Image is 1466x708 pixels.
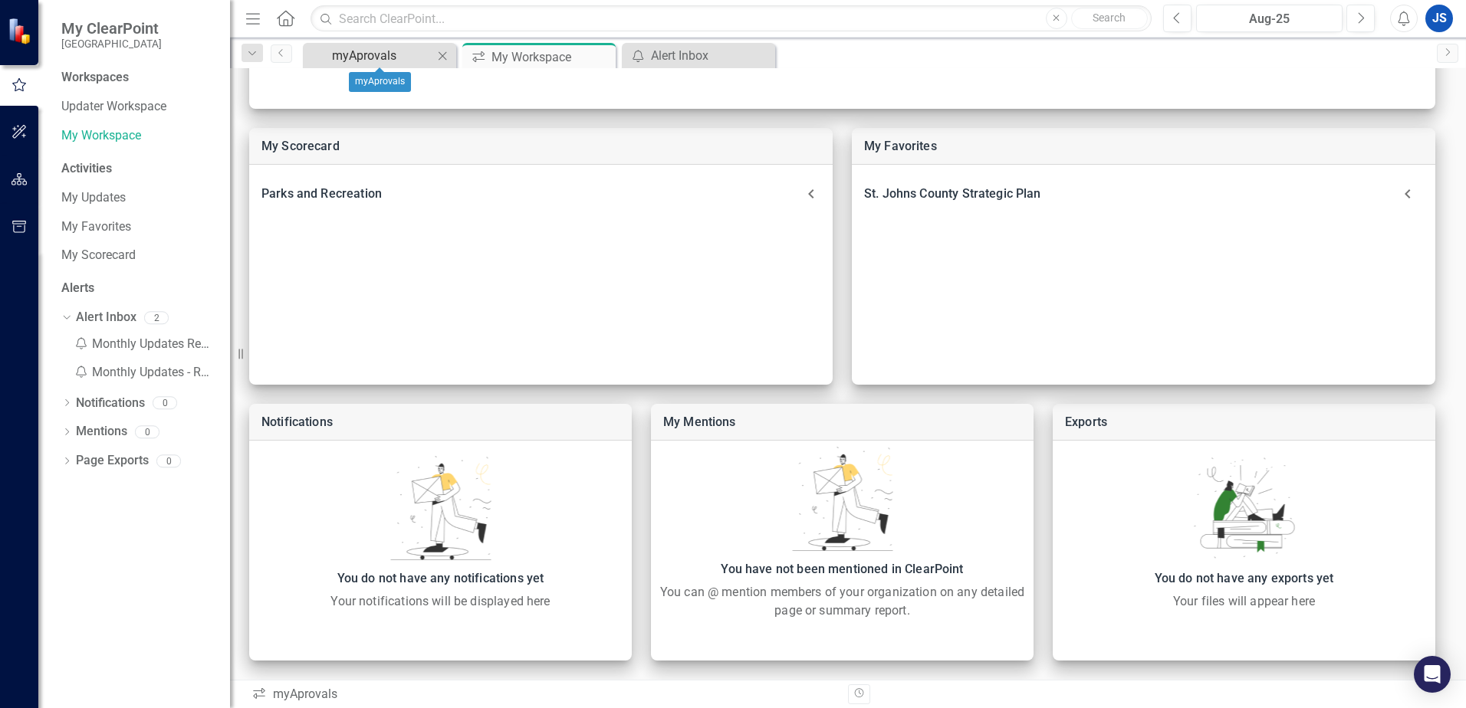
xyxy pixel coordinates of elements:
a: Notifications [76,395,145,412]
span: Search [1093,11,1126,24]
a: Alert Inbox [626,46,771,65]
div: Activities [61,160,215,178]
div: myAprovals [251,686,837,703]
div: St. Johns County Strategic Plan [864,183,1392,205]
div: myAprovals [349,72,411,92]
div: My Workspace [491,48,612,67]
div: Alert Inbox [651,46,771,65]
button: Search [1071,8,1148,29]
div: myAprovals [332,46,433,65]
a: myAprovals [307,46,433,65]
div: Monthly Updates Reminder #2 [69,330,215,359]
div: Alerts [61,280,215,297]
a: Mentions [76,423,127,441]
a: My Scorecard [61,247,215,264]
div: 0 [153,396,177,409]
a: Updater Workspace [61,98,215,116]
div: 0 [135,425,159,438]
div: 0 [156,454,181,467]
a: My Favorites [864,139,937,153]
div: Open Intercom Messenger [1414,656,1451,693]
a: Exports [1065,415,1107,429]
a: My Mentions [663,415,736,429]
div: Parks and Recreation [249,177,833,211]
a: Page Exports [76,452,149,470]
a: My Scorecard [261,139,340,153]
small: [GEOGRAPHIC_DATA] [61,38,162,50]
a: My Favorites [61,218,215,236]
div: St. Johns County Strategic Plan [852,177,1435,211]
div: You do not have any exports yet [1060,568,1428,589]
button: Aug-25 [1196,5,1343,32]
a: My Updates [61,189,215,207]
div: Aug-25 [1201,10,1337,28]
div: Monthly Updates - Reminder #1 [69,359,215,387]
div: 2 [144,311,169,324]
div: You can @ mention members of your organization on any detailed page or summary report. [659,583,1026,620]
img: ClearPoint Strategy [8,17,35,44]
a: Notifications [261,415,333,429]
div: Your files will appear here [1060,592,1428,611]
div: Workspaces [61,69,129,87]
span: My ClearPoint [61,19,162,38]
button: JS [1425,5,1453,32]
a: Alert Inbox [76,309,136,326]
div: You do not have any notifications yet [257,568,624,589]
div: Parks and Recreation [261,183,802,205]
input: Search ClearPoint... [311,5,1152,32]
div: You have not been mentioned in ClearPoint [659,559,1026,580]
a: My Workspace [61,127,215,145]
div: Your notifications will be displayed here [257,592,624,611]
